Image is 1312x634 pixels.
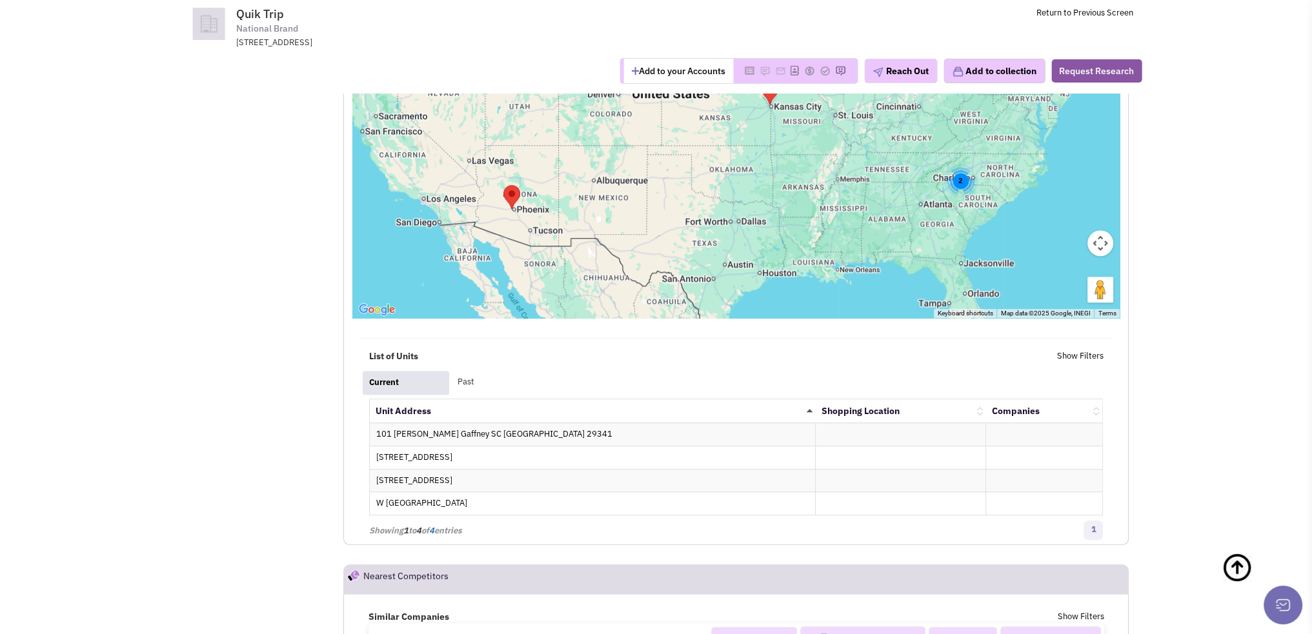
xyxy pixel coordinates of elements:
img: icon-default-company.png [179,8,238,40]
button: Keyboard shortcuts [937,309,993,318]
span: Quik Trip [236,6,284,21]
span: Map data ©2025 Google, INEGI [1000,310,1090,317]
span: 4 [416,525,421,536]
img: Please add to your accounts [804,66,814,76]
button: Drag Pegman onto the map to open Street View [1087,277,1113,302]
a: Terms [1098,310,1116,317]
img: Please add to your accounts [760,66,770,76]
a: Unit Address [376,405,431,417]
a: Open this area in Google Maps (opens a new window) [356,301,398,318]
div: Showing to of entries [369,519,603,537]
a: W [GEOGRAPHIC_DATA] [376,497,467,508]
img: icon-collection-lavender.png [952,66,964,77]
a: Return to Previous Screen [1036,7,1133,18]
h4: List of Units [369,350,728,362]
img: Please add to your accounts [835,66,845,76]
div: Quik Trip [503,185,520,209]
a: [STREET_ADDRESS] [376,451,452,462]
button: Add to your Accounts [623,59,733,83]
a: [STREET_ADDRESS] [376,475,452,486]
div: 2 [944,164,978,198]
a: Show Filters [1058,611,1104,623]
div: [STREET_ADDRESS] [236,37,573,49]
img: Please add to your accounts [775,66,785,76]
h4: Similar Companies [368,611,728,622]
button: Add to collection [944,59,1045,83]
a: Shopping Location [822,405,900,417]
img: Google [356,301,398,318]
span: 1 [403,525,409,536]
a: 1 [1084,520,1103,540]
a: 101 [PERSON_NAME] Gaffney SC [GEOGRAPHIC_DATA] 29341 [376,428,612,439]
a: Show Filters [1056,350,1103,362]
img: Please add to your accounts [820,66,830,76]
span: 4 [429,525,434,536]
a: Back To Top [1222,539,1286,623]
a: Companies [992,405,1040,417]
button: Request Research [1051,59,1142,83]
span: National Brand [236,22,298,35]
button: Reach Out [864,59,937,83]
h2: Nearest Competitors [363,565,449,593]
img: plane.png [873,67,883,77]
button: Map camera controls [1087,230,1113,256]
a: Past [451,370,538,395]
a: Current [363,371,449,395]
